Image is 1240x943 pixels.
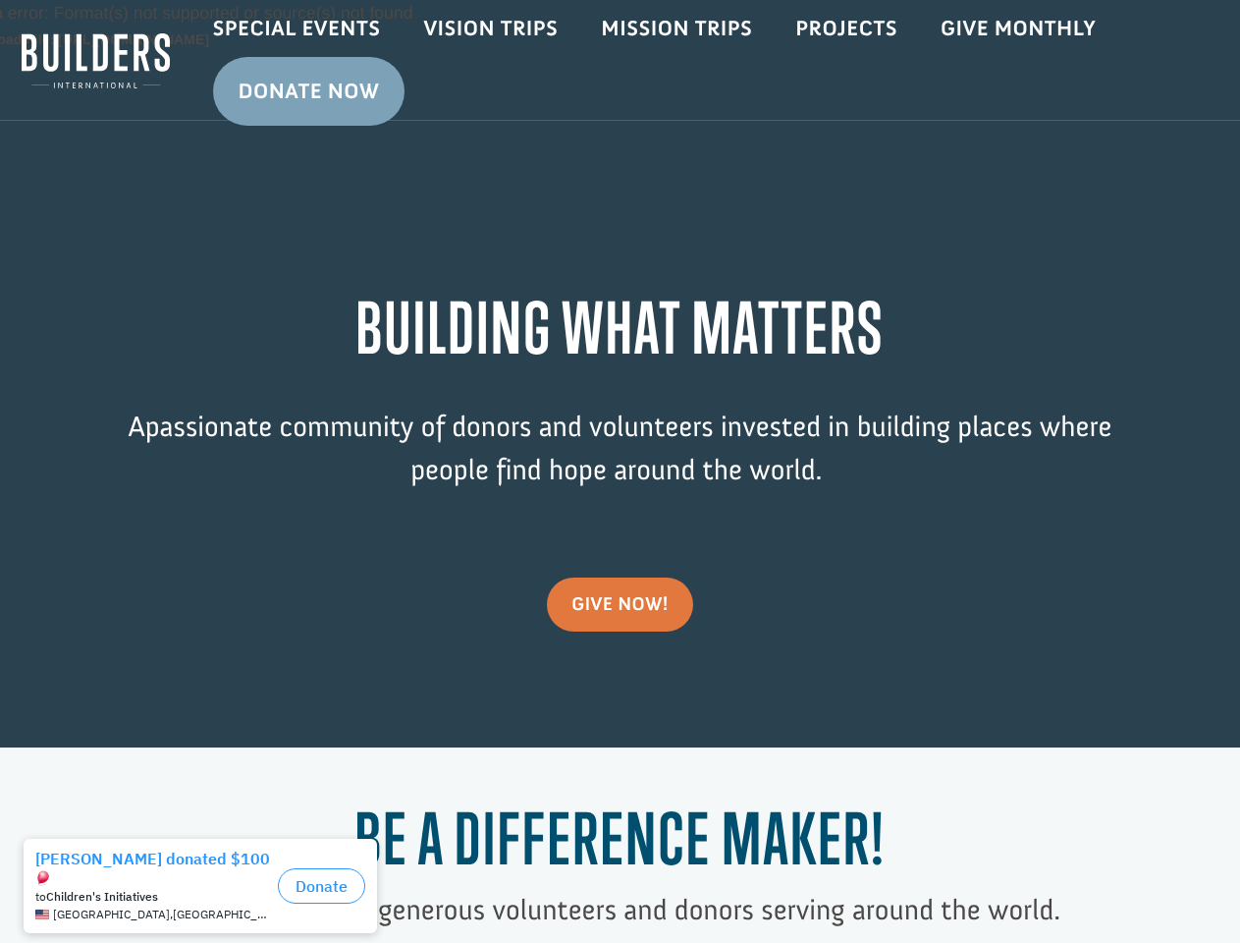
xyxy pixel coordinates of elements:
[35,41,51,57] img: emoji balloon
[213,57,405,126] a: Donate Now
[53,79,270,92] span: [GEOGRAPHIC_DATA] , [GEOGRAPHIC_DATA]
[22,30,170,91] img: Builders International
[35,79,49,92] img: US.png
[35,61,270,75] div: to
[124,287,1115,378] h1: BUILDING WHAT MATTERS
[124,406,1115,521] p: passionate community of donors and volunteers invested in building places where people find hope ...
[547,578,693,633] a: give now!
[46,60,158,75] strong: Children's Initiatives
[128,409,144,444] span: A
[124,798,1115,889] h1: Be a Difference Maker!
[278,39,365,75] button: Donate
[180,892,1060,927] span: Join our team of generous volunteers and donors serving around the world.
[35,20,270,59] div: [PERSON_NAME] donated $100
